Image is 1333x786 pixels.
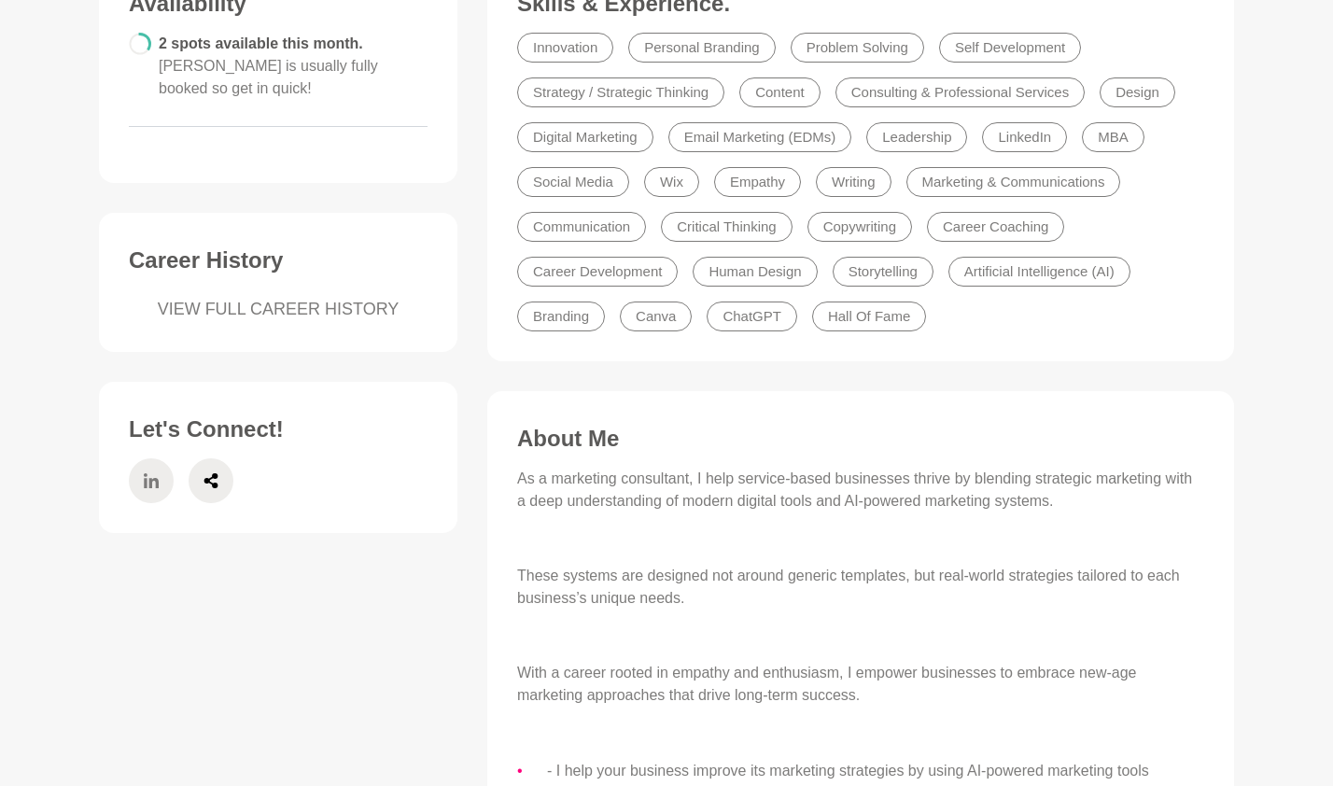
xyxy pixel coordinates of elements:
[517,662,1204,707] p: With a career rooted in empathy and enthusiasm, I empower businesses to embrace new-age marketing...
[517,425,1204,453] h3: About Me
[129,458,174,503] a: LinkedIn
[129,297,428,322] a: VIEW FULL CAREER HISTORY
[129,246,428,274] h3: Career History
[159,35,378,96] span: 2 spots available this month.
[547,759,1204,783] li: - I help your business improve its marketing strategies by using AI-powered marketing tools
[189,458,233,503] a: Share
[159,58,378,96] span: [PERSON_NAME] is usually fully booked so get in quick!
[517,468,1204,512] p: As a marketing consultant, I help service-based businesses thrive by blending strategic marketing...
[517,565,1204,610] p: These systems are designed not around generic templates, but real-world strategies tailored to ea...
[129,415,428,443] h3: Let's Connect!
